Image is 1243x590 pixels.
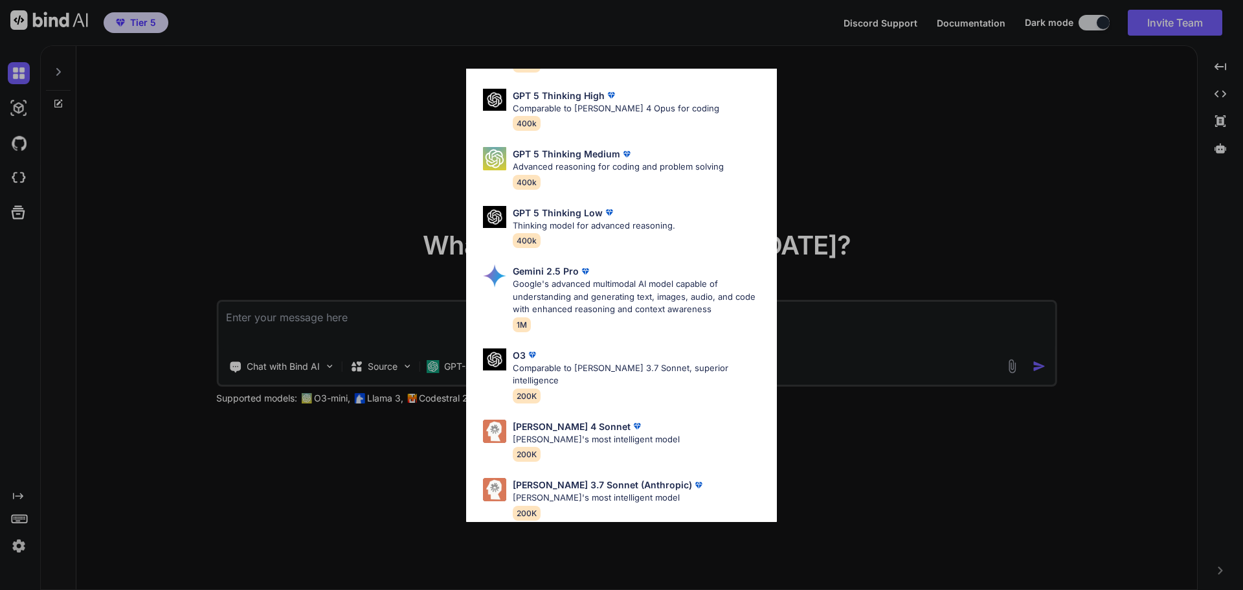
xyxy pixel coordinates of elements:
[483,147,506,170] img: Pick Models
[483,478,506,501] img: Pick Models
[513,147,620,161] p: GPT 5 Thinking Medium
[620,148,633,161] img: premium
[483,420,506,443] img: Pick Models
[603,206,616,219] img: premium
[513,89,605,102] p: GPT 5 Thinking High
[513,447,541,462] span: 200K
[513,161,724,174] p: Advanced reasoning for coding and problem solving
[513,362,767,387] p: Comparable to [PERSON_NAME] 3.7 Sonnet, superior intelligence
[513,348,526,362] p: O3
[513,389,541,403] span: 200K
[483,264,506,288] img: Pick Models
[526,348,539,361] img: premium
[513,102,719,115] p: Comparable to [PERSON_NAME] 4 Opus for coding
[513,233,541,248] span: 400k
[513,220,675,233] p: Thinking model for advanced reasoning.
[631,420,644,433] img: premium
[513,278,767,316] p: Google's advanced multimodal AI model capable of understanding and generating text, images, audio...
[513,175,541,190] span: 400k
[513,433,680,446] p: [PERSON_NAME]'s most intelligent model
[483,348,506,371] img: Pick Models
[513,206,603,220] p: GPT 5 Thinking Low
[513,420,631,433] p: [PERSON_NAME] 4 Sonnet
[605,89,618,102] img: premium
[483,206,506,229] img: Pick Models
[513,264,579,278] p: Gemini 2.5 Pro
[692,479,705,492] img: premium
[513,116,541,131] span: 400k
[513,478,692,492] p: [PERSON_NAME] 3.7 Sonnet (Anthropic)
[513,492,705,505] p: [PERSON_NAME]'s most intelligent model
[579,265,592,278] img: premium
[513,317,531,332] span: 1M
[513,506,541,521] span: 200K
[483,89,506,111] img: Pick Models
